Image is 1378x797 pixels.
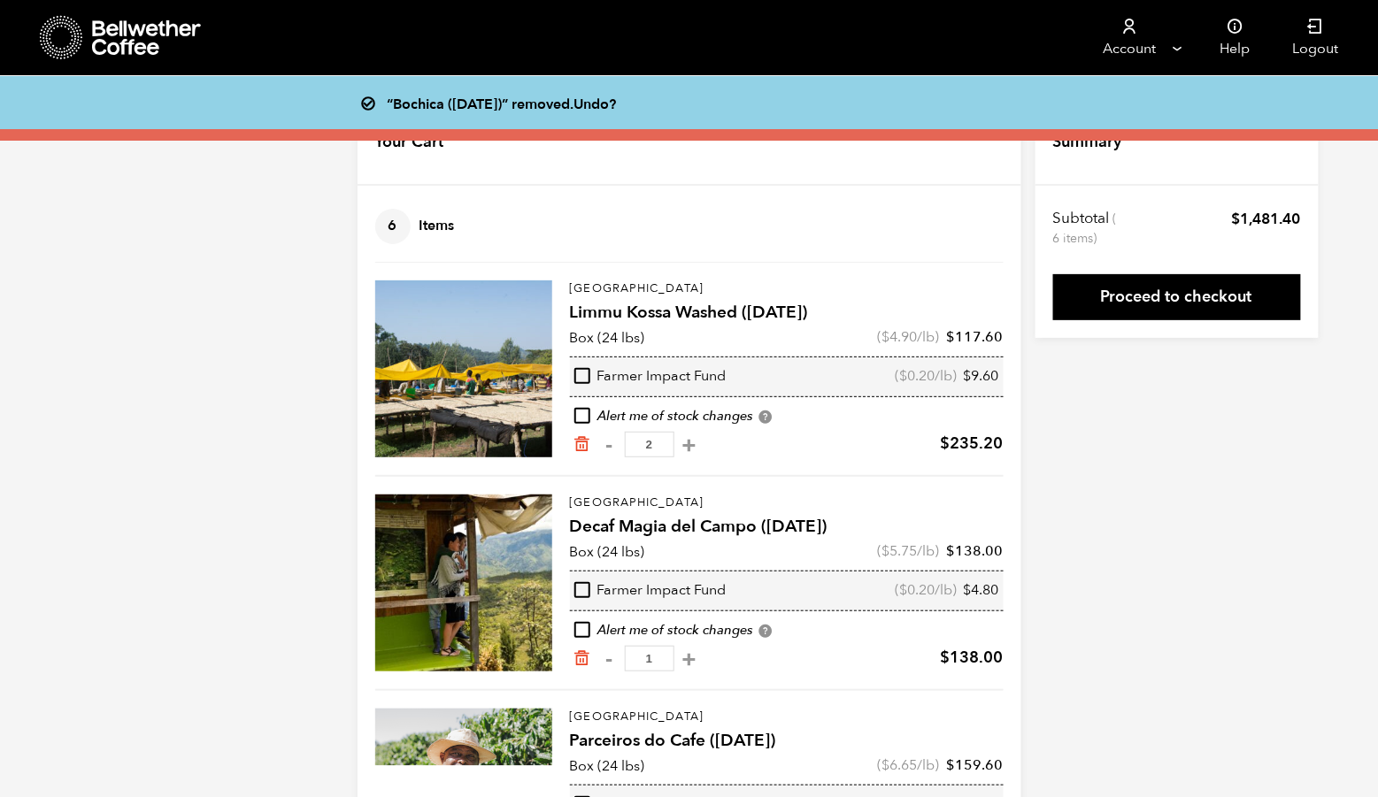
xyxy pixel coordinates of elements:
span: ( /lb) [896,367,958,387]
h4: Decaf Magia del Campo ([DATE]) [570,515,1004,540]
p: [GEOGRAPHIC_DATA] [570,280,1004,298]
p: [GEOGRAPHIC_DATA] [570,709,1004,726]
bdi: 0.20 [900,366,935,386]
bdi: 159.60 [947,755,1004,775]
span: $ [964,580,972,600]
bdi: 0.20 [900,580,935,600]
bdi: 4.90 [882,327,918,347]
p: [GEOGRAPHIC_DATA] [570,494,1004,512]
p: Box (24 lbs) [570,541,645,563]
button: + [679,436,701,454]
span: $ [882,327,890,347]
a: Undo? [574,95,617,114]
span: ( /lb) [878,755,940,775]
bdi: 138.00 [941,647,1004,669]
div: Farmer Impact Fund [574,581,727,601]
button: - [598,436,620,454]
span: $ [900,366,908,386]
span: $ [882,541,890,561]
h4: Summary [1053,131,1122,154]
bdi: 4.80 [964,580,999,600]
h4: Limmu Kossa Washed ([DATE]) [570,301,1004,326]
bdi: 1,481.40 [1232,209,1301,229]
button: + [679,650,701,668]
input: Qty [625,646,674,671]
span: $ [947,755,956,775]
span: $ [941,647,951,669]
bdi: 9.60 [964,366,999,386]
input: Qty [625,432,674,457]
bdi: 138.00 [947,541,1004,561]
div: Alert me of stock changes [570,621,1004,640]
h4: Your Cart [375,131,444,154]
bdi: 235.20 [941,433,1004,455]
bdi: 117.60 [947,327,1004,347]
span: $ [947,541,956,561]
bdi: 6.65 [882,755,918,775]
span: $ [947,327,956,347]
span: ( /lb) [878,541,940,561]
a: Remove from cart [574,435,591,454]
p: Box (24 lbs) [570,755,645,777]
a: Proceed to checkout [1053,274,1301,320]
button: - [598,650,620,668]
div: Farmer Impact Fund [574,367,727,387]
div: Alert me of stock changes [570,407,1004,426]
span: $ [964,366,972,386]
span: 6 [375,209,411,244]
p: Box (24 lbs) [570,327,645,349]
span: $ [882,755,890,775]
h4: Items [375,209,455,244]
span: $ [1232,209,1241,229]
span: ( /lb) [878,327,940,347]
th: Subtotal [1053,209,1120,248]
span: $ [941,433,951,455]
span: ( /lb) [896,581,958,601]
div: “Bochica ([DATE])” removed. [370,90,1034,115]
h4: Parceiros do Cafe ([DATE]) [570,729,1004,754]
span: $ [900,580,908,600]
a: Remove from cart [574,649,591,668]
bdi: 5.75 [882,541,918,561]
